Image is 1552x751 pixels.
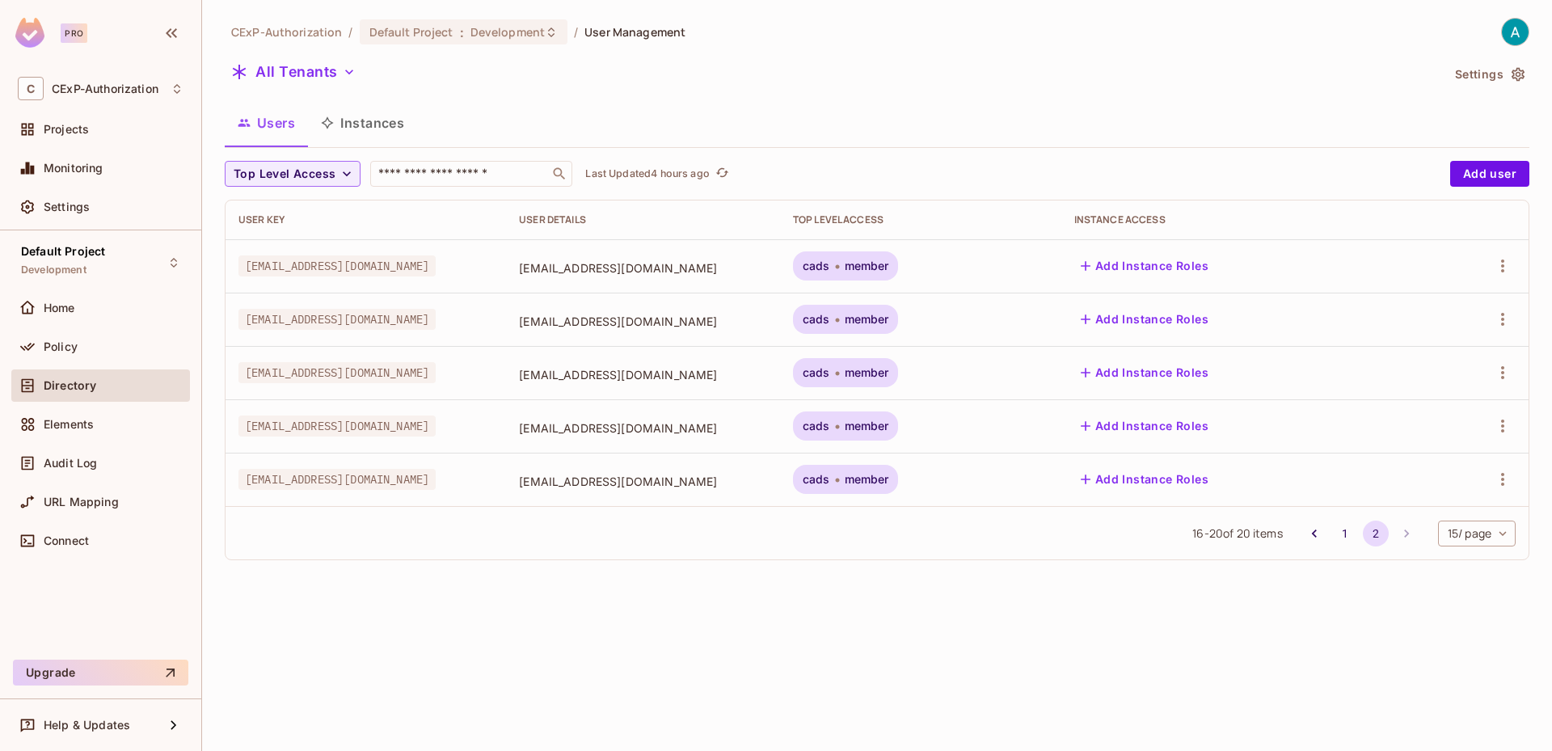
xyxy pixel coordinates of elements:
span: Top Level Access [234,164,335,184]
span: [EMAIL_ADDRESS][DOMAIN_NAME] [238,416,436,437]
button: Add Instance Roles [1074,306,1215,332]
div: User Details [519,213,767,226]
div: Pro [61,23,87,43]
span: : [459,26,465,39]
span: cads [803,366,830,379]
span: Monitoring [44,162,103,175]
button: All Tenants [225,59,362,85]
span: Directory [44,379,96,392]
button: Users [225,103,308,143]
span: Audit Log [44,457,97,470]
span: Development [470,24,545,40]
div: 15 / page [1438,521,1516,546]
span: member [845,420,889,432]
button: Go to previous page [1301,521,1327,546]
span: Settings [44,200,90,213]
span: C [18,77,44,100]
img: SReyMgAAAABJRU5ErkJggg== [15,18,44,48]
span: cads [803,420,830,432]
span: member [845,366,889,379]
button: Add user [1450,161,1529,187]
span: [EMAIL_ADDRESS][DOMAIN_NAME] [519,367,767,382]
span: cads [803,473,830,486]
span: Projects [44,123,89,136]
span: Workspace: CExP-Authorization [52,82,158,95]
button: Upgrade [13,660,188,686]
span: cads [803,259,830,272]
span: Policy [44,340,78,353]
span: Development [21,264,86,276]
button: Add Instance Roles [1074,466,1215,492]
span: [EMAIL_ADDRESS][DOMAIN_NAME] [238,309,436,330]
button: Add Instance Roles [1074,253,1215,279]
span: Default Project [369,24,453,40]
button: page 2 [1363,521,1389,546]
span: member [845,259,889,272]
span: [EMAIL_ADDRESS][DOMAIN_NAME] [238,362,436,383]
button: Instances [308,103,417,143]
span: Connect [44,534,89,547]
span: User Management [584,24,685,40]
span: refresh [715,166,729,182]
span: Click to refresh data [710,164,732,184]
span: Home [44,302,75,314]
span: [EMAIL_ADDRESS][DOMAIN_NAME] [519,420,767,436]
span: Default Project [21,245,105,258]
span: [EMAIL_ADDRESS][DOMAIN_NAME] [519,474,767,489]
button: Top Level Access [225,161,361,187]
nav: pagination navigation [1299,521,1422,546]
span: cads [803,313,830,326]
span: the active workspace [231,24,342,40]
span: [EMAIL_ADDRESS][DOMAIN_NAME] [519,260,767,276]
span: Help & Updates [44,719,130,732]
span: [EMAIL_ADDRESS][DOMAIN_NAME] [238,255,436,276]
li: / [348,24,352,40]
button: Settings [1449,61,1529,87]
span: 16 - 20 of 20 items [1192,525,1282,542]
li: / [574,24,578,40]
div: Instance Access [1074,213,1405,226]
span: Elements [44,418,94,431]
button: Go to page 1 [1332,521,1358,546]
img: Authorization CExP [1502,19,1529,45]
span: member [845,473,889,486]
span: member [845,313,889,326]
div: Top Level Access [793,213,1048,226]
span: [EMAIL_ADDRESS][DOMAIN_NAME] [238,469,436,490]
button: Add Instance Roles [1074,413,1215,439]
span: URL Mapping [44,496,119,508]
button: Add Instance Roles [1074,360,1215,386]
div: User Key [238,213,493,226]
p: Last Updated 4 hours ago [585,167,709,180]
button: refresh [713,164,732,184]
span: [EMAIL_ADDRESS][DOMAIN_NAME] [519,314,767,329]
